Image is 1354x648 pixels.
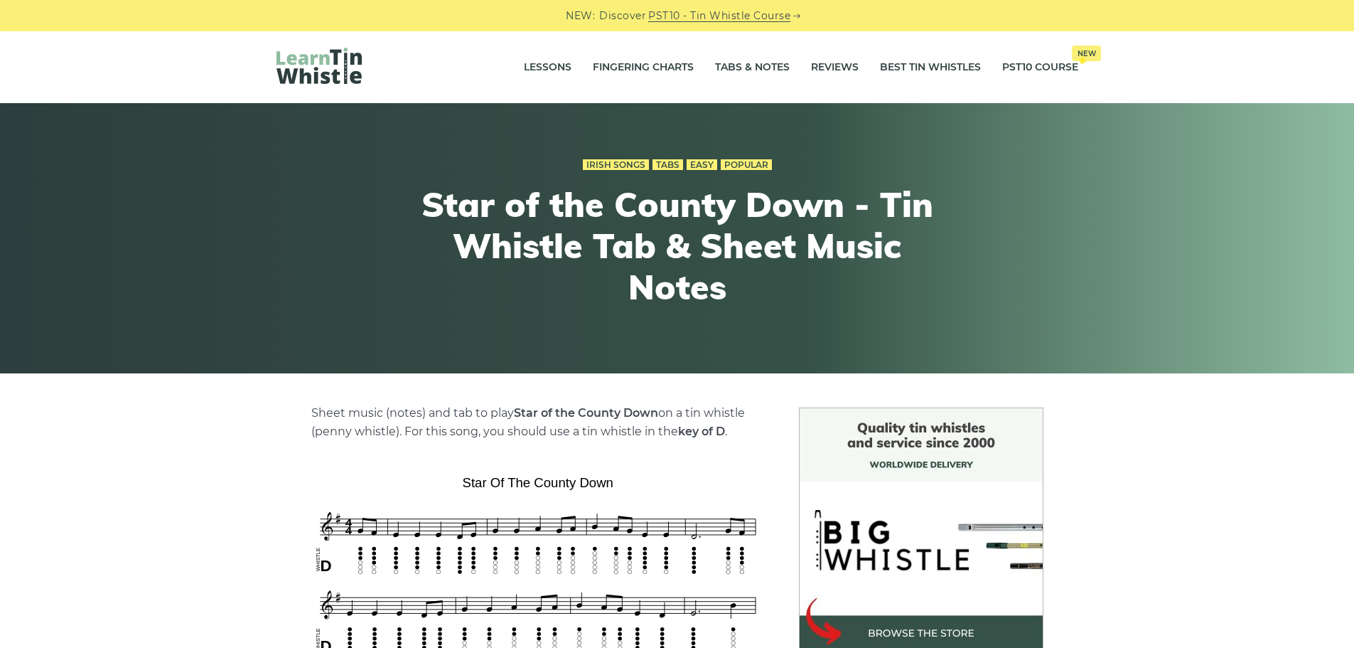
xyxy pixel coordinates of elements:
[1072,46,1101,61] span: New
[880,50,981,85] a: Best Tin Whistles
[687,159,717,171] a: Easy
[652,159,683,171] a: Tabs
[583,159,649,171] a: Irish Songs
[678,425,725,438] strong: key of D
[311,404,765,441] p: Sheet music (notes) and tab to play on a tin whistle (penny whistle). For this song, you should u...
[1002,50,1078,85] a: PST10 CourseNew
[514,406,658,420] strong: Star of the County Down
[721,159,772,171] a: Popular
[524,50,571,85] a: Lessons
[715,50,790,85] a: Tabs & Notes
[276,48,362,84] img: LearnTinWhistle.com
[811,50,859,85] a: Reviews
[593,50,694,85] a: Fingering Charts
[416,184,939,307] h1: Star of the County Down - Tin Whistle Tab & Sheet Music Notes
